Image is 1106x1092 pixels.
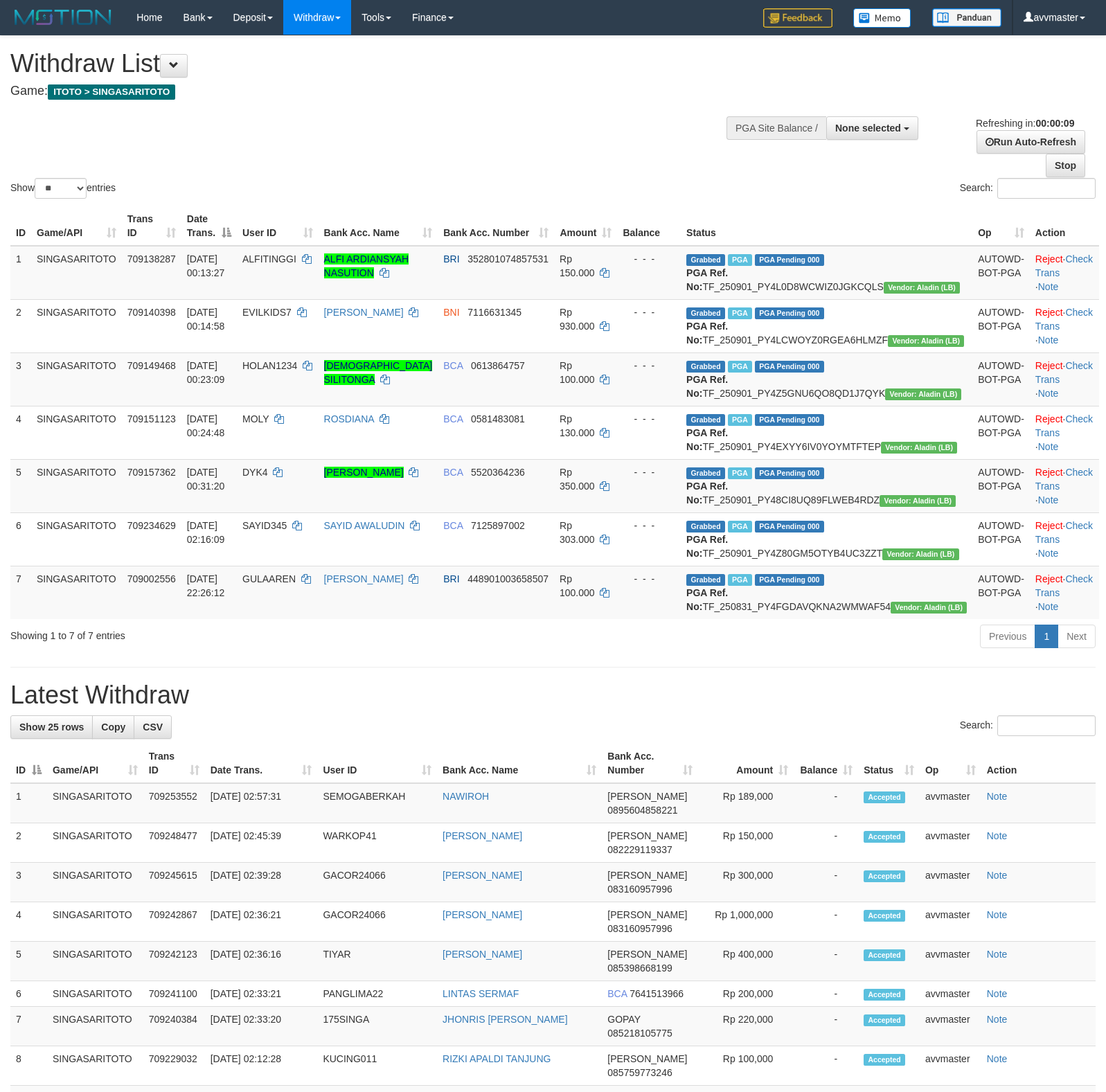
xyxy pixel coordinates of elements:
span: [DATE] 00:13:27 [187,253,225,278]
span: [DATE] 00:23:09 [187,360,225,385]
span: HOLAN1234 [242,360,297,371]
a: Note [1038,334,1059,346]
a: Reject [1035,573,1063,584]
th: Date Trans.: activate to sort column descending [181,206,237,246]
span: Copy 7116631345 to clipboard [467,307,521,318]
span: DYK4 [242,467,268,478]
td: 8 [10,1046,47,1086]
span: Copy 083160957996 to clipboard [607,923,672,934]
label: Search: [960,715,1096,736]
span: Grabbed [686,361,725,373]
span: BCA [607,988,627,999]
td: TF_250901_PY4Z80GM5OTYB4UC3ZZT [681,512,972,566]
td: 7 [10,1007,47,1046]
a: LINTAS SERMAF [443,988,519,999]
a: Note [987,909,1008,920]
td: SINGASARITOTO [47,1007,143,1046]
td: Rp 220,000 [698,1007,794,1046]
span: BRI [443,253,459,265]
img: Feedback.jpg [763,8,832,28]
td: · · [1030,299,1099,352]
a: JHONRIS [PERSON_NAME] [443,1014,567,1025]
span: Copy 7641513966 to clipboard [630,988,684,999]
span: [PERSON_NAME] [607,949,687,960]
td: SINGASARITOTO [47,783,143,823]
div: - - - [623,359,675,373]
td: AUTOWD-BOT-PGA [972,299,1030,352]
a: SAYID AWALUDIN [324,520,405,531]
div: - - - [623,519,675,532]
td: - [794,942,858,981]
th: Game/API: activate to sort column ascending [31,206,122,246]
td: 6 [10,512,31,566]
a: [PERSON_NAME] [443,949,522,960]
th: Op: activate to sort column ascending [920,744,981,783]
a: [PERSON_NAME] [324,307,404,318]
span: Grabbed [686,254,725,266]
span: Vendor URL: https://dashboard.q2checkout.com/secure [884,282,960,294]
span: Marked by avvmaster [728,521,752,532]
span: EVILKIDS7 [242,307,292,318]
span: Grabbed [686,467,725,479]
a: Next [1058,625,1096,648]
b: PGA Ref. No: [686,481,728,505]
td: - [794,783,858,823]
th: Trans ID: activate to sort column ascending [122,206,181,246]
span: Vendor URL: https://dashboard.q2checkout.com/secure [882,548,958,560]
th: Status: activate to sort column ascending [858,744,920,783]
a: Stop [1046,154,1085,177]
a: Note [987,988,1008,999]
td: 709253552 [143,783,205,823]
a: Note [987,830,1008,841]
span: BCA [443,413,463,424]
div: PGA Site Balance / [726,116,826,140]
span: 709234629 [127,520,176,531]
td: Rp 300,000 [698,863,794,902]
th: Bank Acc. Name: activate to sort column ascending [319,206,438,246]
a: Check Trans [1035,573,1093,598]
span: CSV [143,722,163,733]
span: BRI [443,573,459,584]
th: Amount: activate to sort column ascending [698,744,794,783]
span: [DATE] 02:16:09 [187,520,225,545]
td: SINGASARITOTO [47,902,143,942]
th: Bank Acc. Number: activate to sort column ascending [438,206,554,246]
span: Copy 0613864757 to clipboard [471,360,525,371]
th: Action [981,744,1096,783]
td: · · [1030,512,1099,566]
a: Note [987,1014,1008,1025]
th: Game/API: activate to sort column ascending [47,744,143,783]
td: SEMOGABERKAH [317,783,437,823]
td: 3 [10,352,31,406]
td: Rp 1,000,000 [698,902,794,942]
span: BCA [443,520,463,531]
span: Marked by avvmaster [728,467,752,479]
td: Rp 150,000 [698,823,794,863]
td: [DATE] 02:36:16 [205,942,318,981]
td: 3 [10,863,47,902]
a: Note [1038,388,1059,399]
h4: Game: [10,84,724,98]
span: Copy [101,722,125,733]
span: Copy 0895604858221 to clipboard [607,805,677,816]
span: [PERSON_NAME] [607,870,687,881]
span: ALFITINGGI [242,253,296,265]
span: Grabbed [686,414,725,426]
a: Check Trans [1035,253,1093,278]
a: RIZKI APALDI TANJUNG [443,1053,551,1064]
span: Vendor URL: https://dashboard.q2checkout.com/secure [885,388,961,400]
td: [DATE] 02:12:28 [205,1046,318,1086]
a: Reject [1035,520,1063,531]
td: SINGASARITOTO [47,981,143,1007]
a: Check Trans [1035,307,1093,332]
td: - [794,1007,858,1046]
a: Show 25 rows [10,715,93,739]
span: Rp 100.000 [560,360,595,385]
td: AUTOWD-BOT-PGA [972,352,1030,406]
span: Grabbed [686,574,725,586]
a: Copy [92,715,134,739]
td: 4 [10,406,31,459]
span: SAYID345 [242,520,287,531]
span: Accepted [864,831,905,843]
td: · · [1030,459,1099,512]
